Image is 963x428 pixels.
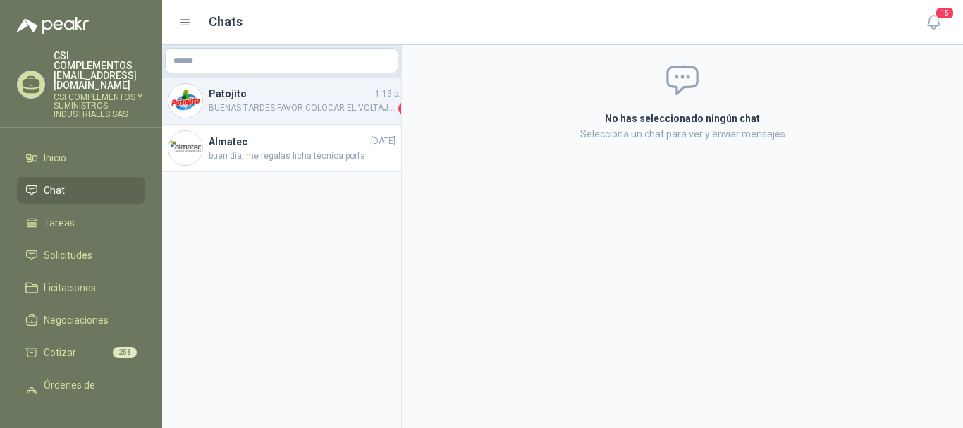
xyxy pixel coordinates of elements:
p: Selecciona un chat para ver y enviar mensajes [436,126,928,142]
h4: Almatec [209,134,368,149]
h1: Chats [209,12,243,32]
span: 258 [113,347,137,358]
a: Cotizar258 [17,339,145,366]
span: Inicio [44,150,66,166]
span: buen dia, me regalas ficha técnica porfa [209,149,395,163]
span: Negociaciones [44,312,109,328]
img: Logo peakr [17,17,89,34]
a: Órdenes de Compra [17,372,145,414]
a: Chat [17,177,145,204]
a: Company LogoAlmatec[DATE]buen dia, me regalas ficha técnica porfa [162,125,401,172]
a: Tareas [17,209,145,236]
span: Licitaciones [44,280,96,295]
span: Órdenes de Compra [44,377,132,408]
span: 3 [398,102,412,116]
span: 15 [935,6,955,20]
span: 1:13 p. m. [375,87,412,101]
span: [DATE] [371,135,395,148]
span: BUENAS TARDES FAVOR COLOCAR EL VOLTAJE DE TRABAJO DE LA VÁLVULA MUCHAS GRACIAS. [209,102,395,116]
span: Chat [44,183,65,198]
p: CSI COMPLEMENTOS [EMAIL_ADDRESS][DOMAIN_NAME] [54,51,145,90]
a: Negociaciones [17,307,145,334]
a: Licitaciones [17,274,145,301]
img: Company Logo [168,84,202,118]
a: Company LogoPatojito1:13 p. m.BUENAS TARDES FAVOR COLOCAR EL VOLTAJE DE TRABAJO DE LA VÁLVULA MUC... [162,78,401,125]
img: Company Logo [168,131,202,165]
h2: No has seleccionado ningún chat [436,111,928,126]
a: Solicitudes [17,242,145,269]
span: Solicitudes [44,247,92,263]
span: Tareas [44,215,75,231]
p: CSI COMPLEMENTOS Y SUMINISTROS INDUSTRIALES SAS [54,93,145,118]
span: Cotizar [44,345,76,360]
h4: Patojito [209,86,372,102]
button: 15 [921,10,946,35]
a: Inicio [17,145,145,171]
